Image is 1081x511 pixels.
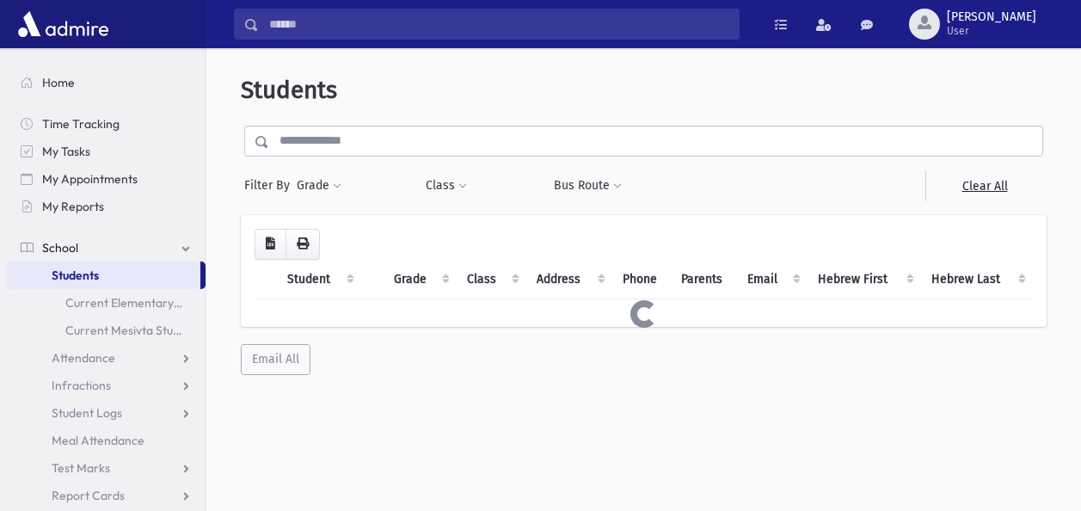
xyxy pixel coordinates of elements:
[7,165,206,193] a: My Appointments
[52,433,144,448] span: Meal Attendance
[7,482,206,509] a: Report Cards
[671,260,737,299] th: Parents
[255,229,286,260] button: CSV
[457,260,526,299] th: Class
[286,229,320,260] button: Print
[52,488,125,503] span: Report Cards
[7,344,206,372] a: Attendance
[7,234,206,262] a: School
[42,240,78,255] span: School
[526,260,611,299] th: Address
[42,144,90,159] span: My Tasks
[612,260,671,299] th: Phone
[296,170,342,201] button: Grade
[42,171,138,187] span: My Appointments
[244,176,296,194] span: Filter By
[52,350,115,366] span: Attendance
[52,405,122,421] span: Student Logs
[42,116,120,132] span: Time Tracking
[42,75,75,90] span: Home
[921,260,1033,299] th: Hebrew Last
[277,260,361,299] th: Student
[425,170,468,201] button: Class
[384,260,457,299] th: Grade
[7,110,206,138] a: Time Tracking
[14,7,113,41] img: AdmirePro
[7,372,206,399] a: Infractions
[7,138,206,165] a: My Tasks
[7,427,206,454] a: Meal Attendance
[925,170,1043,201] a: Clear All
[52,378,111,393] span: Infractions
[52,460,110,476] span: Test Marks
[808,260,920,299] th: Hebrew First
[7,193,206,220] a: My Reports
[52,268,99,283] span: Students
[241,344,310,375] button: Email All
[7,317,206,344] a: Current Mesivta Students
[553,170,623,201] button: Bus Route
[737,260,808,299] th: Email
[259,9,739,40] input: Search
[947,10,1036,24] span: [PERSON_NAME]
[7,399,206,427] a: Student Logs
[7,262,200,289] a: Students
[241,76,337,104] span: Students
[7,454,206,482] a: Test Marks
[947,24,1036,38] span: User
[42,199,104,214] span: My Reports
[7,69,206,96] a: Home
[7,289,206,317] a: Current Elementary Students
